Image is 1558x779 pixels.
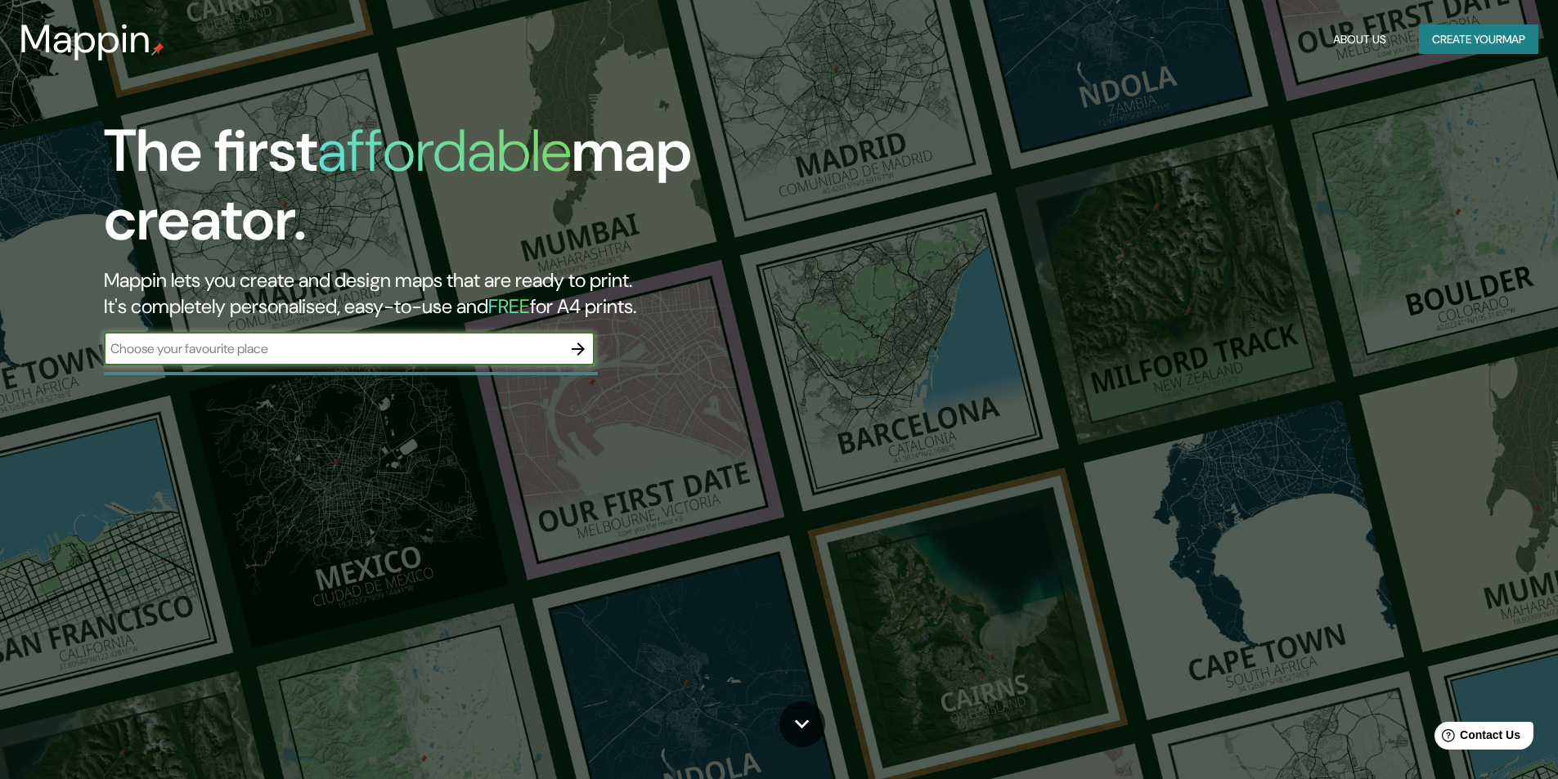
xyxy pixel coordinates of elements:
[488,293,530,319] h5: FREE
[1412,715,1540,761] iframe: Help widget launcher
[1327,25,1393,55] button: About Us
[104,117,883,267] h1: The first map creator.
[317,113,572,189] h1: affordable
[104,267,883,320] h2: Mappin lets you create and design maps that are ready to print. It's completely personalised, eas...
[151,43,164,56] img: mappin-pin
[20,16,151,62] h3: Mappin
[1419,25,1538,55] button: Create yourmap
[104,339,562,358] input: Choose your favourite place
